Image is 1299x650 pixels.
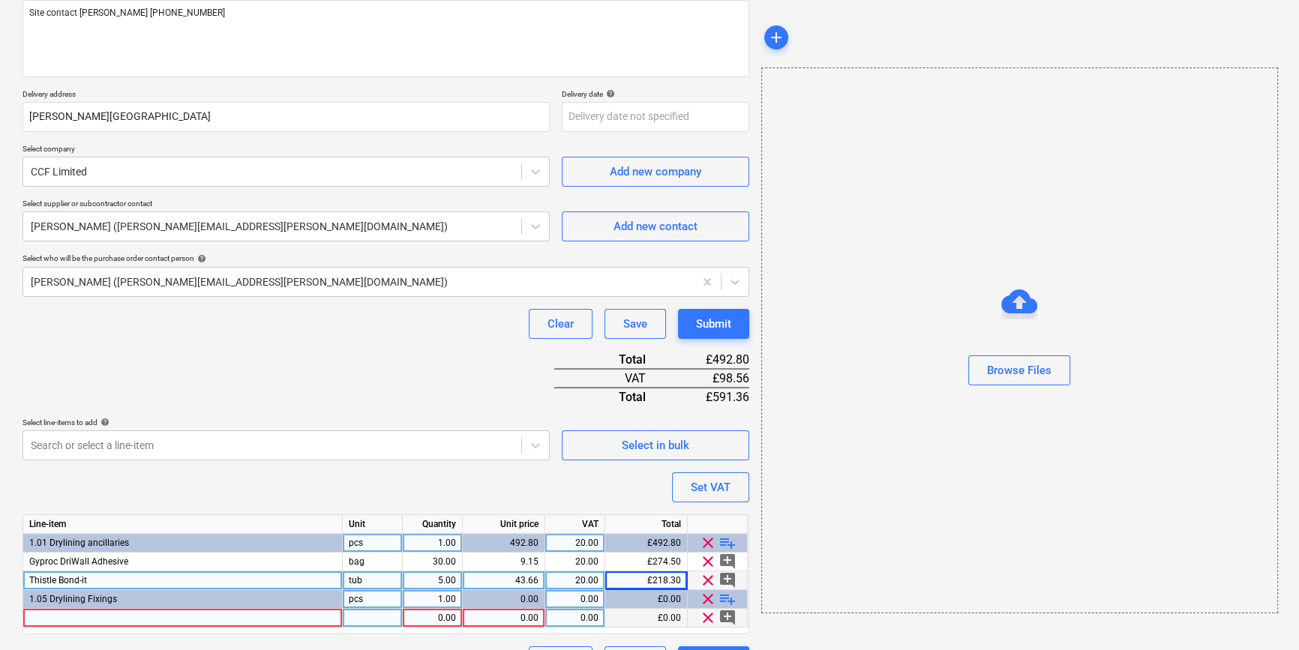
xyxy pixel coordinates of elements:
div: 20.00 [551,553,598,571]
div: £0.00 [605,609,688,628]
div: 492.80 [469,534,538,553]
span: clear [699,609,717,627]
div: pcs [343,590,403,609]
iframe: Chat Widget [1224,578,1299,650]
div: Browse Files [987,361,1051,380]
button: Clear [529,309,592,339]
input: Delivery address [22,102,550,132]
span: add_comment [718,571,736,589]
span: clear [699,571,717,589]
div: Browse Files [761,67,1278,613]
div: Add new company [610,162,701,181]
div: 0.00 [551,609,598,628]
div: Unit [343,515,403,534]
div: Select in bulk [622,436,689,455]
span: clear [699,553,717,571]
div: £492.80 [669,351,748,369]
span: clear [699,590,717,608]
span: help [194,254,206,263]
div: Total [554,351,670,369]
span: clear [699,534,717,552]
span: 1.01 Drylining ancillaries [29,538,129,548]
button: Add new contact [562,211,749,241]
span: add_comment [718,609,736,627]
div: £218.30 [605,571,688,590]
div: Save [623,314,647,334]
div: Select line-items to add [22,418,550,427]
span: add [767,28,785,46]
div: 9.15 [469,553,538,571]
p: Select supplier or subcontractor contact [22,199,550,211]
div: tub [343,571,403,590]
div: 20.00 [551,571,598,590]
div: 43.66 [469,571,538,590]
button: Add new company [562,157,749,187]
span: help [97,418,109,427]
div: £591.36 [669,388,748,406]
div: Line-item [23,515,343,534]
div: Clear [547,314,574,334]
div: 0.00 [551,590,598,609]
button: Browse Files [968,355,1070,385]
span: 1.05 Drylining Fixings [29,594,117,604]
button: Select in bulk [562,430,749,460]
div: VAT [545,515,605,534]
div: 0.00 [469,609,538,628]
div: Total [605,515,688,534]
div: Unit price [463,515,545,534]
p: Select company [22,144,550,157]
div: Set VAT [691,478,730,497]
div: bag [343,553,403,571]
span: playlist_add [718,534,736,552]
div: 1.00 [409,534,456,553]
span: add_comment [718,553,736,571]
div: Select who will be the purchase order contact person [22,253,749,263]
div: Submit [696,314,731,334]
button: Submit [678,309,749,339]
div: £274.50 [605,553,688,571]
div: Total [554,388,670,406]
button: Save [604,309,666,339]
input: Delivery date not specified [562,102,749,132]
div: 5.00 [409,571,456,590]
div: 1.00 [409,590,456,609]
div: 0.00 [409,609,456,628]
div: Quantity [403,515,463,534]
div: £98.56 [669,369,748,388]
div: Add new contact [613,217,697,236]
span: Gyproc DriWall Adhesive [29,556,128,567]
span: Thistle Bond-it [29,575,87,586]
div: 0.00 [469,590,538,609]
div: pcs [343,534,403,553]
p: Delivery address [22,89,550,102]
button: Set VAT [672,472,749,502]
div: 30.00 [409,553,456,571]
span: playlist_add [718,590,736,608]
div: £492.80 [605,534,688,553]
div: 20.00 [551,534,598,553]
div: Delivery date [562,89,749,99]
div: £0.00 [605,590,688,609]
span: help [603,89,615,98]
div: VAT [554,369,670,388]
